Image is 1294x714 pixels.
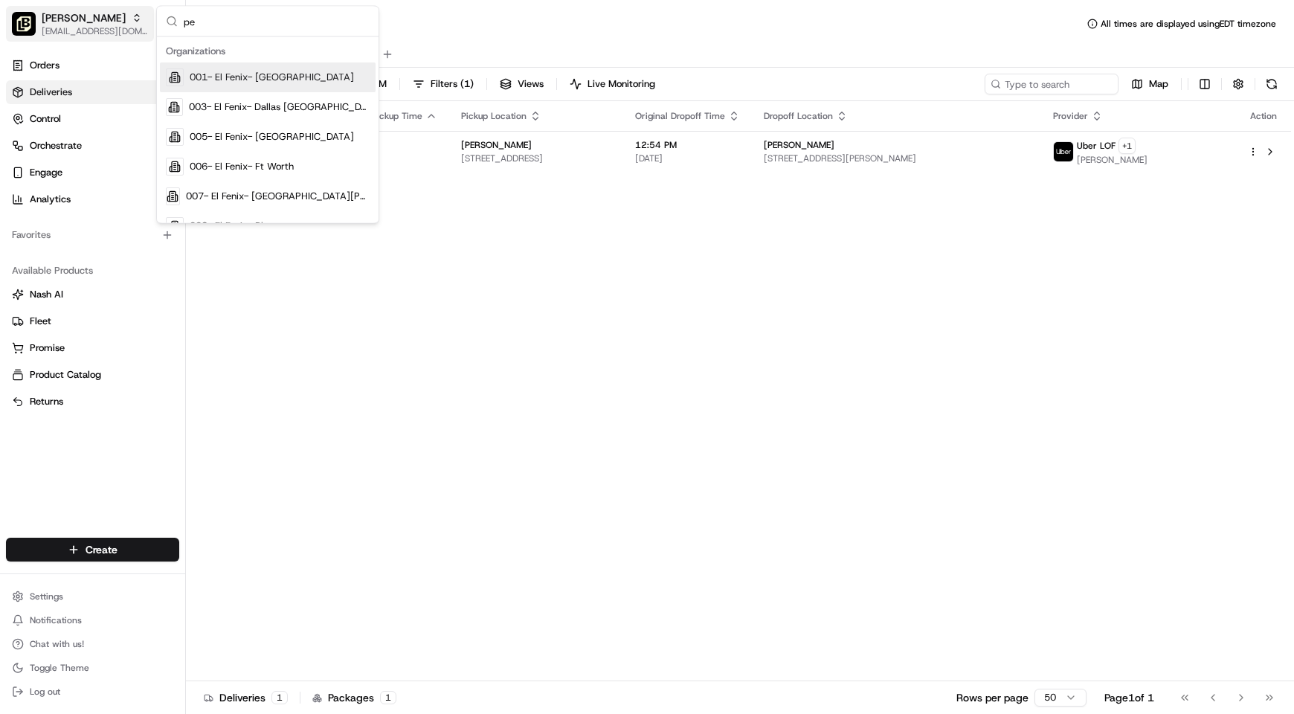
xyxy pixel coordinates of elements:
[1101,18,1276,30] span: All times are displayed using EDT timezone
[30,193,71,206] span: Analytics
[6,283,179,306] button: Nash AI
[12,395,173,408] a: Returns
[190,71,354,84] span: 001- El Fenix- [GEOGRAPHIC_DATA]
[431,77,474,91] span: Filters
[30,591,63,602] span: Settings
[6,259,179,283] div: Available Products
[12,341,173,355] a: Promise
[30,86,72,99] span: Deliveries
[6,223,179,247] div: Favorites
[42,10,126,25] button: [PERSON_NAME]
[1104,690,1154,705] div: Page 1 of 1
[86,542,118,557] span: Create
[380,691,396,704] div: 1
[12,315,173,328] a: Fleet
[336,110,422,122] span: Original Pickup Time
[30,315,51,328] span: Fleet
[406,74,480,94] button: Filters(1)
[461,152,611,164] span: [STREET_ADDRESS]
[6,586,179,607] button: Settings
[9,210,120,237] a: 📗Knowledge Base
[120,210,245,237] a: 💻API Documentation
[190,130,354,144] span: 005- El Fenix- [GEOGRAPHIC_DATA]
[1124,74,1175,94] button: Map
[1248,110,1279,122] div: Action
[253,147,271,165] button: Start new chat
[39,97,268,112] input: Got a question? Start typing here...
[184,7,370,36] input: Search...
[1149,77,1168,91] span: Map
[6,610,179,631] button: Notifications
[6,309,179,333] button: Fleet
[15,218,27,230] div: 📗
[6,187,179,211] a: Analytics
[336,139,437,151] span: 12:21 PM
[6,54,179,77] a: Orders
[635,152,740,164] span: [DATE]
[6,336,179,360] button: Promise
[271,691,288,704] div: 1
[126,218,138,230] div: 💻
[461,139,532,151] span: [PERSON_NAME]
[1261,74,1282,94] button: Refresh
[30,368,101,382] span: Product Catalog
[105,252,180,264] a: Powered byPylon
[51,143,244,158] div: Start new chat
[1077,154,1147,166] span: [PERSON_NAME]
[12,368,173,382] a: Product Catalog
[204,690,288,705] div: Deliveries
[6,681,179,702] button: Log out
[312,690,396,705] div: Packages
[12,288,173,301] a: Nash AI
[190,160,294,173] span: 006- El Fenix- Ft Worth
[148,253,180,264] span: Pylon
[588,77,655,91] span: Live Monitoring
[6,390,179,414] button: Returns
[190,219,279,233] span: 008- El Fenix- Plano
[6,80,179,104] a: Deliveries
[1118,138,1136,154] button: +1
[1053,110,1088,122] span: Provider
[563,74,662,94] button: Live Monitoring
[42,25,148,37] button: [EMAIL_ADDRESS][DOMAIN_NAME]
[30,662,89,674] span: Toggle Theme
[15,143,42,170] img: 1736555255976-a54dd68f-1ca7-489b-9aae-adbdc363a1c4
[635,139,740,151] span: 12:54 PM
[30,59,59,72] span: Orders
[336,152,437,164] span: [DATE]
[51,158,188,170] div: We're available if you need us!
[1054,142,1073,161] img: uber-new-logo.jpeg
[12,12,36,36] img: Pei Wei - Brentwood
[189,100,370,114] span: 003- El Fenix- Dallas [GEOGRAPHIC_DATA]
[30,288,63,301] span: Nash AI
[6,134,179,158] button: Orchestrate
[157,37,379,223] div: Suggestions
[764,152,1030,164] span: [STREET_ADDRESS][PERSON_NAME]
[15,16,45,45] img: Nash
[460,77,474,91] span: ( 1 )
[764,139,834,151] span: [PERSON_NAME]
[30,216,114,231] span: Knowledge Base
[30,112,61,126] span: Control
[30,638,84,650] span: Chat with us!
[985,74,1118,94] input: Type to search
[30,614,82,626] span: Notifications
[518,77,544,91] span: Views
[764,110,833,122] span: Dropoff Location
[461,110,527,122] span: Pickup Location
[6,161,179,184] button: Engage
[6,107,179,131] button: Control
[30,686,60,698] span: Log out
[160,40,376,62] div: Organizations
[6,538,179,562] button: Create
[6,363,179,387] button: Product Catalog
[1077,140,1116,152] span: Uber LOF
[635,110,725,122] span: Original Dropoff Time
[6,657,179,678] button: Toggle Theme
[493,74,550,94] button: Views
[30,166,62,179] span: Engage
[186,190,370,203] span: 007- El Fenix- [GEOGRAPHIC_DATA][PERSON_NAME]
[30,395,63,408] span: Returns
[141,216,239,231] span: API Documentation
